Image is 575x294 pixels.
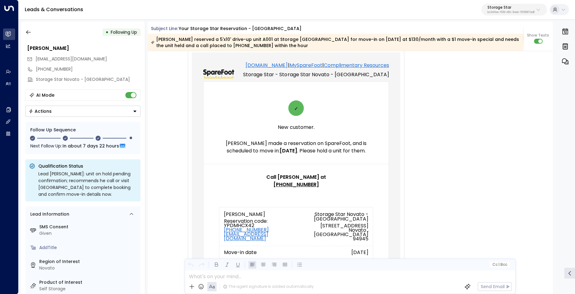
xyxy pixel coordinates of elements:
[481,4,547,15] button: Storage Starbc340fee-f559-48fc-84eb-70f3f6817ad8
[151,36,520,49] div: [PERSON_NAME] reserved a 5'x10' drive-up unit A001 at Storage [GEOGRAPHIC_DATA] for move-in on [D...
[224,228,269,232] a: [PHONE_NUMBER]
[25,6,83,13] a: Leads & Conversations
[39,230,138,237] div: Given
[294,100,298,117] span: ✓
[36,56,107,62] span: [EMAIL_ADDRESS][DOMAIN_NAME]
[224,251,261,254] div: Move-in date
[219,121,373,134] h1: New customer.
[224,232,291,241] a: [EMAIL_ADDRESS][DOMAIN_NAME]
[25,106,140,117] button: Actions
[487,11,534,14] p: bc340fee-f559-48fc-84eb-70f3f6817ad8
[236,62,389,78] td: | |
[36,66,140,72] div: [PHONE_NUMBER]
[246,62,288,69] a: [DOMAIN_NAME]
[39,286,138,292] div: Self Storage
[105,27,109,38] div: •
[39,224,138,230] label: SMS Consent
[301,224,368,241] div: [STREET_ADDRESS] Novato , [GEOGRAPHIC_DATA] 94945
[198,261,205,269] button: Redo
[27,45,140,52] div: [PERSON_NAME]
[487,6,534,9] p: Storage Star
[223,284,313,289] div: The agent signature is added automatically
[151,25,178,32] span: Subject Line:
[236,71,389,78] div: Storage Star - Storage Star Novato - [GEOGRAPHIC_DATA]
[30,127,135,133] div: Follow Up Sequence
[273,181,319,188] u: [PHONE_NUMBER]
[38,163,137,169] p: Qualification Status
[219,140,373,155] p: [PERSON_NAME] made a reservation on SpareFoot, and is scheduled to move in: . Please hold a unit ...
[62,143,119,149] span: In about 7 days 22 hours
[527,33,549,38] span: Show Texts
[187,261,195,269] button: Undo
[490,262,510,268] button: Cc|Bcc
[289,62,322,69] a: MySpareFoot
[29,108,52,114] div: Actions
[224,212,291,217] div: [PERSON_NAME]
[111,29,137,35] span: Following Up
[179,25,302,32] div: Your Storage Star Reservation - [GEOGRAPHIC_DATA]
[224,219,291,241] div: Reservation code: YPDMHCX42
[266,173,326,188] span: Call [PERSON_NAME] at
[38,170,137,198] div: Lead [PERSON_NAME]: unit on hold pending confirmation; recommends he call or visit [GEOGRAPHIC_DA...
[39,244,138,251] div: AddTitle
[203,69,234,78] img: SpareFoot
[324,62,389,69] a: Complimentary Resources
[36,56,107,62] span: pxpdoug@gmail.com
[39,279,138,286] label: Product of Interest
[36,76,140,83] div: Storage Star Novato - [GEOGRAPHIC_DATA]
[301,212,368,221] div: Storage Star Novato - [GEOGRAPHIC_DATA]
[36,92,54,98] div: AI Mode
[39,258,138,265] label: Region of Interest
[39,265,138,271] div: Novato
[266,173,326,188] a: Call [PERSON_NAME] at[PHONE_NUMBER]
[30,143,135,149] div: Next Follow Up:
[270,251,368,254] div: [DATE]
[498,262,500,267] span: |
[280,147,297,154] strong: [DATE]
[25,106,140,117] div: Button group with a nested menu
[492,262,507,267] span: Cc Bcc
[28,211,69,217] div: Lead Information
